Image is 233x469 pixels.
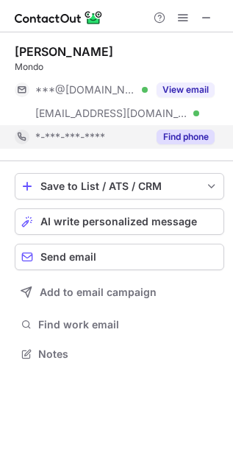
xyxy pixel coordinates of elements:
span: Find work email [38,318,218,331]
div: Mondo [15,60,224,74]
button: Add to email campaign [15,279,224,306]
button: Reveal Button [157,82,215,97]
button: Notes [15,344,224,364]
div: Save to List / ATS / CRM [40,180,198,192]
span: Notes [38,348,218,361]
span: ***@[DOMAIN_NAME] [35,83,137,96]
img: ContactOut v5.3.10 [15,9,103,27]
span: Send email [40,251,96,263]
span: [EMAIL_ADDRESS][DOMAIN_NAME] [35,107,188,120]
button: Reveal Button [157,130,215,144]
span: Add to email campaign [40,286,157,298]
button: save-profile-one-click [15,173,224,200]
button: Send email [15,244,224,270]
button: Find work email [15,314,224,335]
button: AI write personalized message [15,208,224,235]
span: AI write personalized message [40,216,197,228]
div: [PERSON_NAME] [15,44,113,59]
